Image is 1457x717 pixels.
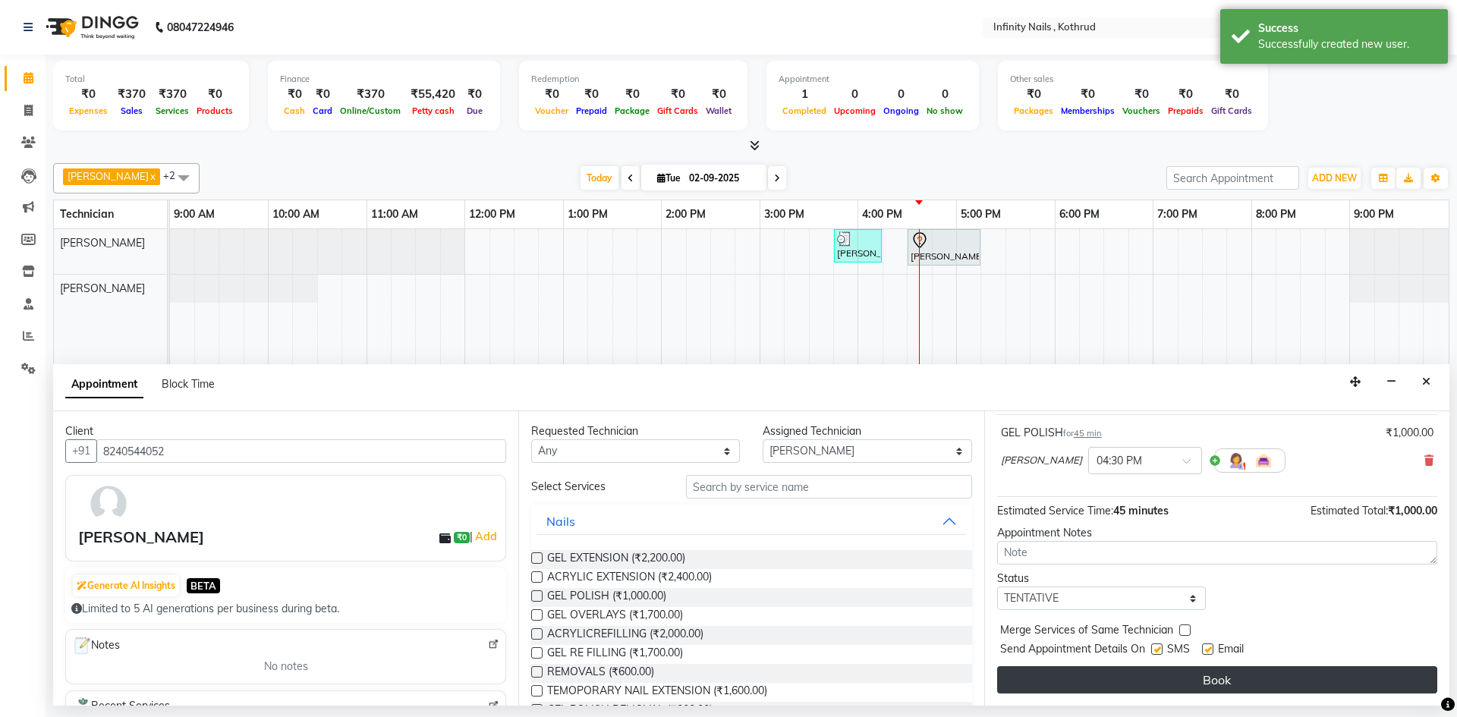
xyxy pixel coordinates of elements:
[572,105,611,116] span: Prepaid
[68,170,149,182] span: [PERSON_NAME]
[1312,172,1357,184] span: ADD NEW
[531,105,572,116] span: Voucher
[280,73,488,86] div: Finance
[520,479,674,495] div: Select Services
[1063,428,1102,439] small: for
[1350,203,1398,225] a: 9:00 PM
[454,532,470,544] span: ₹0
[702,86,735,103] div: ₹0
[65,439,97,463] button: +91
[547,664,654,683] span: REMOVALS (₹600.00)
[65,105,112,116] span: Expenses
[408,105,458,116] span: Petty cash
[167,6,234,49] b: 08047224946
[957,203,1005,225] a: 5:00 PM
[1001,425,1102,441] div: GEL POLISH
[830,105,880,116] span: Upcoming
[65,423,506,439] div: Client
[1386,425,1433,441] div: ₹1,000.00
[269,203,323,225] a: 10:00 AM
[1056,203,1103,225] a: 6:00 PM
[473,527,499,546] a: Add
[72,636,120,656] span: Notes
[117,105,146,116] span: Sales
[264,659,308,675] span: No notes
[702,105,735,116] span: Wallet
[1000,641,1145,660] span: Send Appointment Details On
[1258,20,1437,36] div: Success
[547,645,683,664] span: GEL RE FILLING (₹1,700.00)
[572,86,611,103] div: ₹0
[1218,641,1244,660] span: Email
[60,207,114,221] span: Technician
[1010,86,1057,103] div: ₹0
[1254,451,1273,470] img: Interior.png
[997,525,1437,541] div: Appointment Notes
[1001,453,1082,468] span: [PERSON_NAME]
[546,512,575,530] div: Nails
[336,105,404,116] span: Online/Custom
[1388,504,1437,517] span: ₹1,000.00
[611,86,653,103] div: ₹0
[581,166,618,190] span: Today
[653,86,702,103] div: ₹0
[404,86,461,103] div: ₹55,420
[149,170,156,182] a: x
[65,86,112,103] div: ₹0
[611,105,653,116] span: Package
[87,482,131,526] img: avatar
[163,169,187,181] span: +2
[909,231,979,263] div: [PERSON_NAME], TK02, 04:30 PM-05:15 PM, GEL POLISH
[1057,105,1119,116] span: Memberships
[1074,428,1102,439] span: 45 min
[547,607,683,626] span: GEL OVERLAYS (₹1,700.00)
[162,377,215,391] span: Block Time
[336,86,404,103] div: ₹370
[653,172,684,184] span: Tue
[858,203,906,225] a: 4:00 PM
[531,86,572,103] div: ₹0
[1207,105,1256,116] span: Gift Cards
[1010,105,1057,116] span: Packages
[1164,86,1207,103] div: ₹0
[779,105,830,116] span: Completed
[835,231,880,260] div: [PERSON_NAME], TK01, 03:45 PM-04:15 PM, [PERSON_NAME]
[1057,86,1119,103] div: ₹0
[1166,166,1299,190] input: Search Appointment
[686,475,972,498] input: Search by service name
[1258,36,1437,52] div: Successfully created new user.
[1252,203,1300,225] a: 8:00 PM
[1207,86,1256,103] div: ₹0
[763,423,971,439] div: Assigned Technician
[1113,504,1169,517] span: 45 minutes
[880,86,923,103] div: 0
[1000,622,1173,641] span: Merge Services of Same Technician
[1308,168,1361,189] button: ADD NEW
[923,86,967,103] div: 0
[760,203,808,225] a: 3:00 PM
[78,526,204,549] div: [PERSON_NAME]
[170,203,219,225] a: 9:00 AM
[65,371,143,398] span: Appointment
[39,6,143,49] img: logo
[72,697,170,715] span: Recent Services
[367,203,422,225] a: 11:00 AM
[779,73,967,86] div: Appointment
[564,203,612,225] a: 1:00 PM
[309,105,336,116] span: Card
[60,281,145,295] span: [PERSON_NAME]
[280,105,309,116] span: Cash
[1167,641,1190,660] span: SMS
[1010,73,1256,86] div: Other sales
[1227,451,1245,470] img: Hairdresser.png
[547,588,666,607] span: GEL POLISH (₹1,000.00)
[461,86,488,103] div: ₹0
[547,569,712,588] span: ACRYLIC EXTENSION (₹2,400.00)
[1164,105,1207,116] span: Prepaids
[880,105,923,116] span: Ongoing
[531,423,740,439] div: Requested Technician
[1311,504,1388,517] span: Estimated Total:
[1153,203,1201,225] a: 7:00 PM
[465,203,519,225] a: 12:00 PM
[997,504,1113,517] span: Estimated Service Time:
